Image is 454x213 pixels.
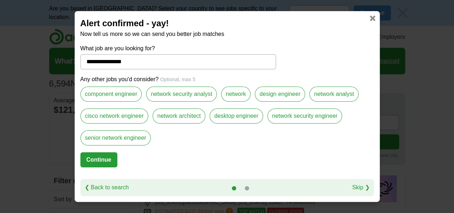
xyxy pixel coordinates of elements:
label: cisco network engineer [80,108,149,124]
a: ❮ Back to search [85,183,129,192]
label: network analyst [309,87,359,102]
label: network security engineer [267,108,342,124]
label: desktop engineer [210,108,263,124]
label: component engineer [80,87,142,102]
p: Any other jobs you'd consider? [80,75,374,84]
a: Skip ❯ [352,183,370,192]
button: Continue [80,152,117,167]
h2: Alert confirmed - yay! [80,17,374,30]
label: design engineer [255,87,305,102]
p: Now tell us more so we can send you better job matches [80,30,374,38]
label: network architect [153,108,205,124]
label: senior network engineer [80,130,151,145]
label: network [221,87,251,102]
label: What job are you looking for? [80,44,276,53]
span: Optional, max 5 [160,77,195,82]
label: network security analyst [146,87,217,102]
